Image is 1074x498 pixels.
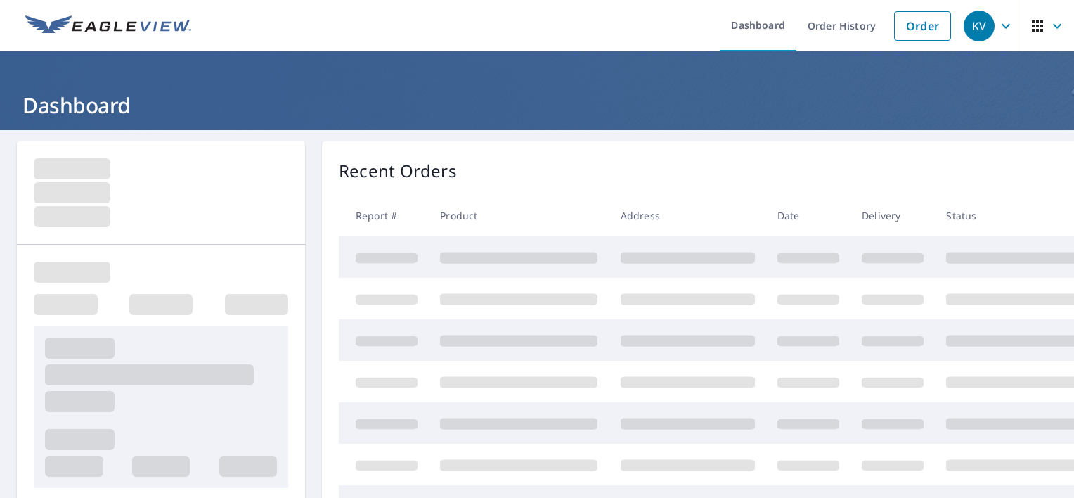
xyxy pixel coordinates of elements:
[25,15,191,37] img: EV Logo
[964,11,995,41] div: KV
[17,91,1057,120] h1: Dashboard
[339,195,429,236] th: Report #
[339,158,457,184] p: Recent Orders
[766,195,850,236] th: Date
[894,11,951,41] a: Order
[609,195,766,236] th: Address
[429,195,609,236] th: Product
[850,195,935,236] th: Delivery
